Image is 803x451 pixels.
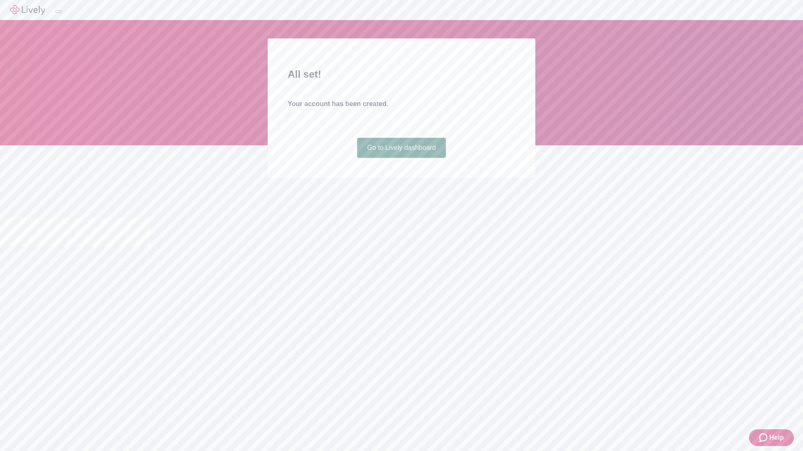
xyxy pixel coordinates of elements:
[288,67,515,82] h2: All set!
[55,10,62,13] button: Log out
[357,138,446,158] a: Go to Lively dashboard
[10,5,45,15] img: Lively
[759,433,769,443] svg: Zendesk support icon
[749,429,794,446] button: Zendesk support iconHelp
[288,99,515,109] h4: Your account has been created.
[769,433,784,443] span: Help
